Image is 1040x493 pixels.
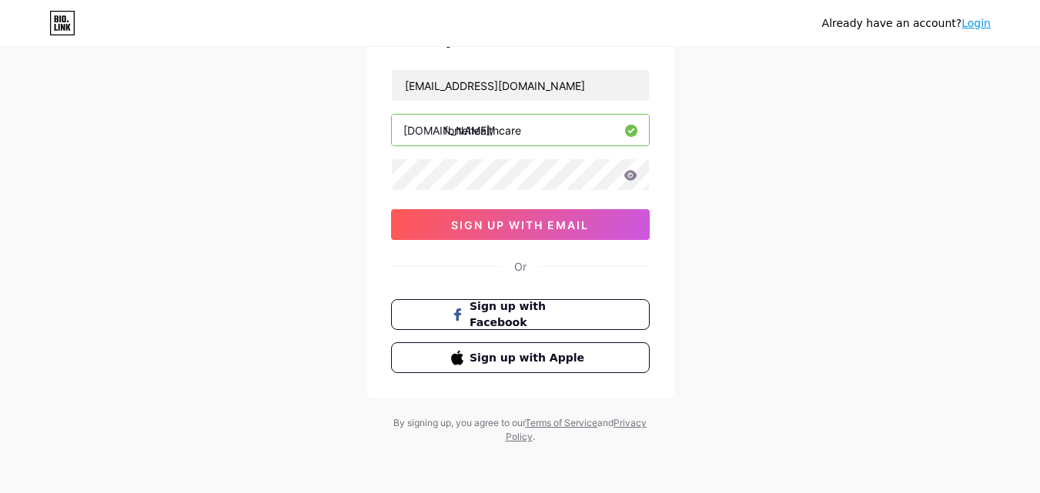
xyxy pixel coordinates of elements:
span: sign up with email [451,218,589,232]
a: Terms of Service [525,417,597,428]
div: By signing up, you agree to our and . [390,416,651,444]
button: Sign up with Apple [391,342,650,373]
div: Already have an account? [822,15,991,32]
input: Email [392,70,649,101]
button: sign up with email [391,209,650,240]
span: Sign up with Facebook [470,298,589,331]
div: Or [514,258,527,275]
span: Sign up with Apple [470,350,589,366]
a: Login [961,17,991,29]
div: [DOMAIN_NAME]/ [403,122,494,138]
input: username [392,115,649,145]
button: Sign up with Facebook [391,299,650,330]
